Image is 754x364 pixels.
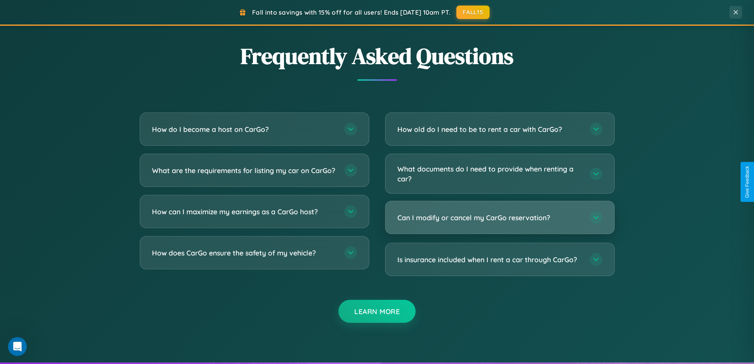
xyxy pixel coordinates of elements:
h3: How can I maximize my earnings as a CarGo host? [152,207,336,217]
button: FALL15 [456,6,490,19]
div: Give Feedback [745,166,750,198]
iframe: Intercom live chat [8,337,27,356]
span: Fall into savings with 15% off for all users! Ends [DATE] 10am PT. [252,8,450,16]
h3: What documents do I need to provide when renting a car? [397,164,582,183]
h3: What are the requirements for listing my car on CarGo? [152,166,336,175]
h3: Is insurance included when I rent a car through CarGo? [397,255,582,265]
button: Learn More [338,300,416,323]
h2: Frequently Asked Questions [140,41,615,71]
h3: Can I modify or cancel my CarGo reservation? [397,213,582,223]
h3: How do I become a host on CarGo? [152,124,336,134]
h3: How does CarGo ensure the safety of my vehicle? [152,248,336,258]
h3: How old do I need to be to rent a car with CarGo? [397,124,582,134]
